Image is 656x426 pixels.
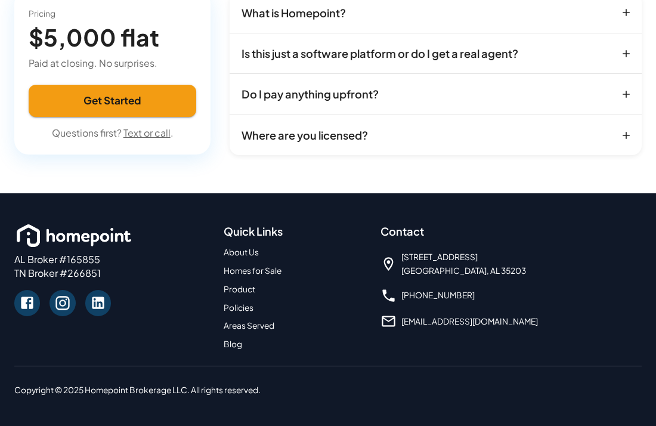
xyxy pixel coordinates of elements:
p: Is this just a software platform or do I get a real agent? [242,45,518,61]
h4: $5,000 flat [29,23,196,52]
button: Do I pay anything upfront? [230,74,642,114]
a: Homes for Sale [224,266,281,276]
button: Where are you licensed? [230,115,642,155]
h6: Quick Links [224,222,283,241]
a: About Us [224,247,259,257]
button: Get Started [29,85,196,117]
a: [PHONE_NUMBER] [401,290,475,300]
p: AL Broker #165855 TN Broker #266851 [14,253,224,280]
p: What is Homepoint? [242,5,346,21]
p: Where are you licensed? [242,127,368,143]
img: homepoint_logo_white_horz.png [14,222,134,249]
a: Product [224,284,255,294]
span: Pricing [29,8,55,18]
button: Is this just a software platform or do I get a real agent? [230,33,642,73]
a: Text or call [123,126,171,139]
a: Blog [224,339,242,349]
span: [STREET_ADDRESS] [GEOGRAPHIC_DATA], AL 35203 [401,251,526,278]
h6: Contact [380,222,642,241]
a: Areas Served [224,320,274,331]
a: [EMAIL_ADDRESS][DOMAIN_NAME] [401,316,538,326]
a: Policies [224,302,253,313]
span: Copyright © 2025 Homepoint Brokerage LLC. All rights reserved. [14,385,261,395]
p: Paid at closing. No surprises. [29,57,196,70]
p: Do I pay anything upfront? [242,86,379,102]
p: Questions first? . [29,126,196,140]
